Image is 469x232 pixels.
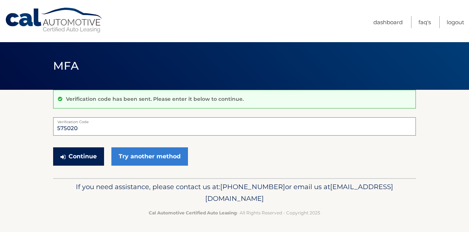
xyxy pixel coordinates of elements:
[205,183,393,203] span: [EMAIL_ADDRESS][DOMAIN_NAME]
[447,16,464,28] a: Logout
[53,59,79,73] span: MFA
[5,7,104,33] a: Cal Automotive
[111,147,188,166] a: Try another method
[58,209,411,217] p: - All Rights Reserved - Copyright 2025
[53,147,104,166] button: Continue
[53,117,416,123] label: Verification Code
[58,181,411,205] p: If you need assistance, please contact us at: or email us at
[220,183,285,191] span: [PHONE_NUMBER]
[53,117,416,136] input: Verification Code
[418,16,431,28] a: FAQ's
[373,16,403,28] a: Dashboard
[149,210,237,216] strong: Cal Automotive Certified Auto Leasing
[66,96,244,102] p: Verification code has been sent. Please enter it below to continue.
